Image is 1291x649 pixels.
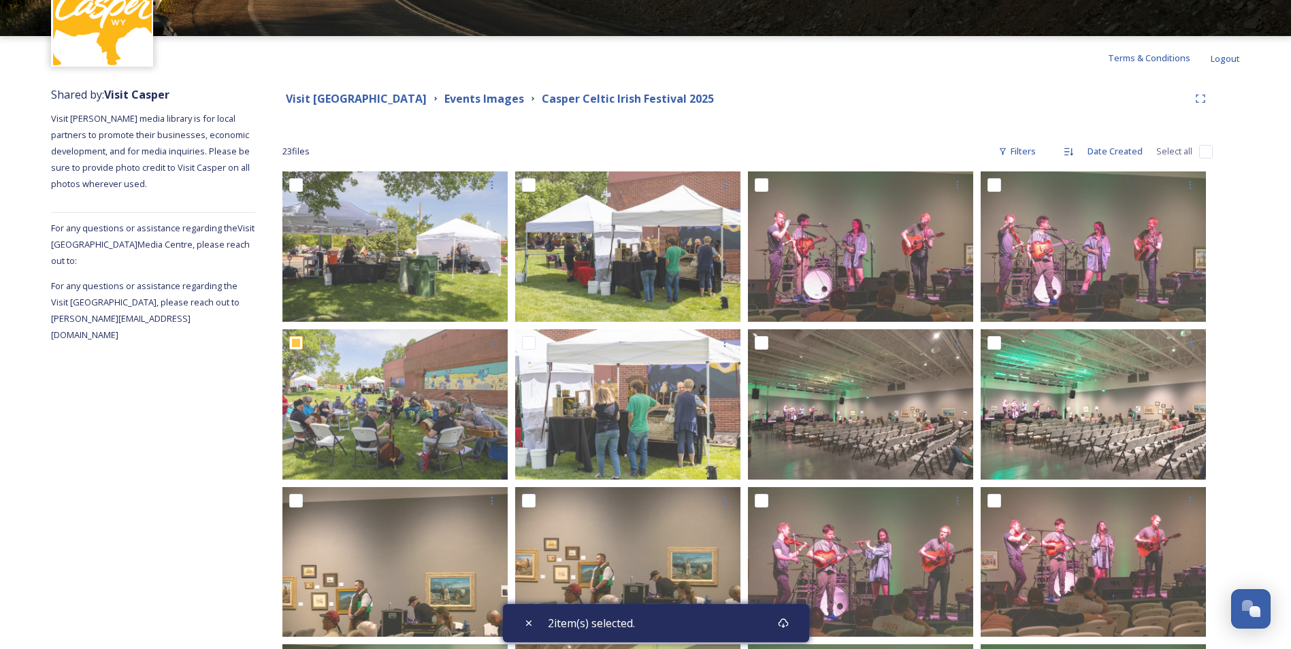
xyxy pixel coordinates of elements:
img: Casper Celtic Irish Festival 2025 (15).jpg [981,329,1206,480]
img: Casper Celtic Irish Festival 2025 (18).jpg [748,171,973,322]
img: Casper Celtic Irish Festival 2025 (11).jpg [981,487,1206,637]
span: Logout [1211,52,1240,65]
img: Casper Celtic Irish Festival 2025 (21).jpg [515,171,740,322]
img: Casper Celtic Irish Festival 2025 (19).jpg [282,329,508,480]
img: Casper Celtic Irish Festival 2025 (20).jpg [515,329,740,480]
span: Shared by: [51,87,169,102]
span: Terms & Conditions [1108,52,1190,64]
img: Casper Celtic Irish Festival 2025 (17).jpg [981,171,1206,322]
span: 23 file s [282,145,310,158]
span: For any questions or assistance regarding the Visit [GEOGRAPHIC_DATA] Media Centre, please reach ... [51,222,255,267]
span: For any questions or assistance regarding the Visit [GEOGRAPHIC_DATA], please reach out to [PERSO... [51,280,242,341]
img: Casper Celtic Irish Festival 2025 (12).jpg [748,487,973,637]
img: Casper Celtic Irish Festival 2025 (16).jpg [748,329,973,480]
span: Select all [1156,145,1192,158]
img: Casper Celtic Irish Festival 2025 (14).jpg [282,487,508,637]
img: Casper Celtic Irish Festival 2025 (13).jpg [515,487,740,637]
button: Open Chat [1231,589,1271,629]
div: Filters [992,138,1043,165]
a: Terms & Conditions [1108,50,1211,66]
span: 2 item(s) selected. [548,615,635,631]
strong: Events Images [444,91,524,106]
img: Casper Celtic Irish Festival 2025 (22).jpg [282,171,508,322]
span: Visit [PERSON_NAME] media library is for local partners to promote their businesses, economic dev... [51,112,252,190]
strong: Visit Casper [104,87,169,102]
div: Date Created [1081,138,1149,165]
strong: Casper Celtic Irish Festival 2025 [542,91,714,106]
strong: Visit [GEOGRAPHIC_DATA] [286,91,427,106]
